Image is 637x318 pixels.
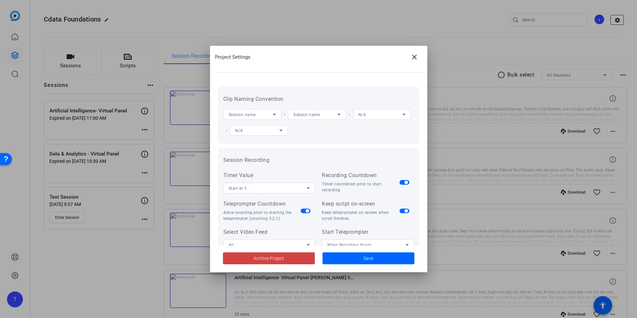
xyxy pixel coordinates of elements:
[322,228,414,236] div: Start Teleprompter
[281,111,288,117] span: -
[223,171,316,179] div: Timer Value
[229,112,256,117] span: Session name
[253,255,284,262] span: Archive Project
[223,95,414,103] h3: Clip Naming Convention
[223,127,230,133] span: -
[229,243,234,247] span: All
[223,200,301,208] div: Teleprompter Countdown
[293,112,320,117] span: Subject name
[215,49,427,65] div: Project Settings
[322,181,399,193] div: Timer countdown prior to start recording
[322,200,399,208] div: Keep script on-screen
[235,128,243,133] span: N/A
[346,111,353,117] span: -
[327,243,372,247] span: When Recording Starts
[229,186,247,191] span: Start at 3
[322,171,399,179] div: Recording Countdown
[363,255,373,262] span: Save
[223,156,414,164] h3: Session Recording
[223,252,315,264] button: Archive Project
[322,252,414,264] button: Save
[223,210,301,222] div: Allow counting prior to starting the teleprompter (counting 3,2,1)
[410,53,418,61] mat-icon: close
[223,228,316,236] div: Select Video Feed
[322,210,399,222] div: Keep teleprompter on screen when scroll finishes
[358,112,366,117] span: N/A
